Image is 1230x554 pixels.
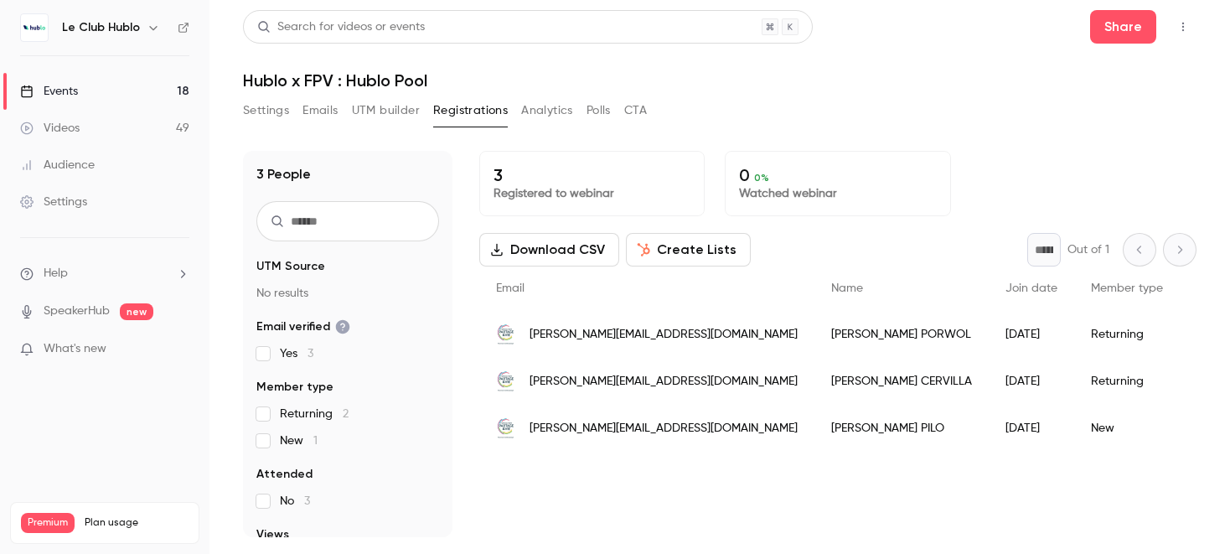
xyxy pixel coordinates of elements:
[256,164,311,184] h1: 3 People
[626,233,751,267] button: Create Lists
[256,526,289,543] span: Views
[313,435,318,447] span: 1
[256,318,350,335] span: Email verified
[20,120,80,137] div: Videos
[120,303,153,320] span: new
[530,373,798,391] span: [PERSON_NAME][EMAIL_ADDRESS][DOMAIN_NAME]
[739,185,936,202] p: Watched webinar
[587,97,611,124] button: Polls
[256,285,439,302] p: No results
[352,97,420,124] button: UTM builder
[307,348,313,360] span: 3
[1090,10,1156,44] button: Share
[302,97,338,124] button: Emails
[243,70,1196,91] h1: Hublo x FPV : Hublo Pool
[814,405,989,452] div: [PERSON_NAME] PILO
[20,83,78,100] div: Events
[496,282,525,294] span: Email
[44,303,110,320] a: SpeakerHub
[256,379,333,396] span: Member type
[1005,282,1057,294] span: Join date
[814,311,989,358] div: [PERSON_NAME] PORWOL
[44,265,68,282] span: Help
[496,418,516,438] img: fondationpartageetvie.org
[494,165,690,185] p: 3
[280,406,349,422] span: Returning
[814,358,989,405] div: [PERSON_NAME] CERVILLA
[21,513,75,533] span: Premium
[494,185,690,202] p: Registered to webinar
[44,340,106,358] span: What's new
[304,495,310,507] span: 3
[831,282,863,294] span: Name
[256,258,325,275] span: UTM Source
[530,420,798,438] span: [PERSON_NAME][EMAIL_ADDRESS][DOMAIN_NAME]
[1074,358,1180,405] div: Returning
[280,432,318,449] span: New
[754,172,769,184] span: 0 %
[433,97,508,124] button: Registrations
[1091,282,1163,294] span: Member type
[989,405,1074,452] div: [DATE]
[496,324,516,344] img: fondationpartageetvie.org
[20,265,189,282] li: help-dropdown-opener
[21,14,48,41] img: Le Club Hublo
[1067,241,1109,258] p: Out of 1
[624,97,647,124] button: CTA
[521,97,573,124] button: Analytics
[20,157,95,173] div: Audience
[989,358,1074,405] div: [DATE]
[62,19,140,36] h6: Le Club Hublo
[739,165,936,185] p: 0
[280,493,310,510] span: No
[243,97,289,124] button: Settings
[85,516,189,530] span: Plan usage
[169,342,189,357] iframe: Noticeable Trigger
[257,18,425,36] div: Search for videos or events
[530,326,798,344] span: [PERSON_NAME][EMAIL_ADDRESS][DOMAIN_NAME]
[989,311,1074,358] div: [DATE]
[496,371,516,391] img: fondationpartageetvie.org
[479,233,619,267] button: Download CSV
[1074,311,1180,358] div: Returning
[280,345,313,362] span: Yes
[256,466,313,483] span: Attended
[343,408,349,420] span: 2
[1074,405,1180,452] div: New
[20,194,87,210] div: Settings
